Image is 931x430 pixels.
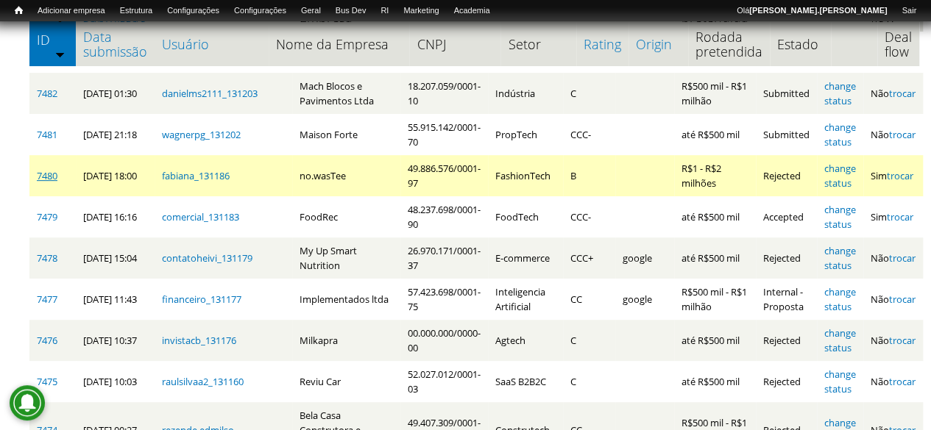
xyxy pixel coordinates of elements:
[400,361,488,402] td: 52.027.012/0001-03
[400,320,488,361] td: 00.000.000/0000-00
[563,361,615,402] td: C
[400,279,488,320] td: 57.423.698/0001-75
[373,4,396,18] a: RI
[396,4,446,18] a: Marketing
[446,4,497,18] a: Academia
[824,285,856,313] a: change status
[76,155,155,196] td: [DATE] 18:00
[889,334,916,347] a: trocar
[162,128,241,141] a: wagnerpg_131202
[756,361,817,402] td: Rejected
[674,196,756,237] td: até R$500 mil
[400,237,488,279] td: 26.970.171/0001-37
[488,279,563,320] td: Inteligencia Artificial
[37,32,68,47] a: ID
[76,237,155,279] td: [DATE] 15:04
[292,114,400,155] td: Maison Forte
[889,87,916,100] a: trocar
[400,196,488,237] td: 48.237.698/0001-90
[756,320,817,361] td: Rejected
[674,155,756,196] td: R$1 - R$2 milhões
[292,155,400,196] td: no.wasTee
[756,196,817,237] td: Accepted
[887,169,913,182] a: trocar
[37,87,57,100] a: 7482
[162,169,230,182] a: fabiana_131186
[863,320,923,361] td: Não
[83,29,147,59] a: Data submissão
[863,196,923,237] td: Sim
[292,73,400,114] td: Mach Blocos e Pavimentos Ltda
[563,320,615,361] td: C
[674,279,756,320] td: R$500 mil - R$1 milhão
[863,114,923,155] td: Não
[162,210,239,223] a: comercial_131183
[770,22,831,66] th: Estado
[863,279,923,320] td: Não
[37,293,57,306] a: 7477
[863,73,923,114] td: Não
[615,279,674,320] td: google
[488,237,563,279] td: E-commerce
[563,73,615,114] td: C
[30,4,113,18] a: Adicionar empresa
[863,237,923,279] td: Não
[863,155,923,196] td: Sim
[584,37,621,51] a: Rating
[824,121,856,148] a: change status
[889,293,916,306] a: trocar
[162,251,252,265] a: contatoheivi_131179
[756,237,817,279] td: Rejected
[824,79,856,107] a: change status
[674,237,756,279] td: até R$500 mil
[824,368,856,395] a: change status
[756,73,817,114] td: Submitted
[563,155,615,196] td: B
[889,128,916,141] a: trocar
[37,210,57,223] a: 7479
[76,73,155,114] td: [DATE] 01:30
[688,22,770,66] th: Rodada pretendida
[15,5,23,15] span: Início
[162,375,244,388] a: raulsilvaa2_131160
[824,203,856,231] a: change status
[824,244,856,272] a: change status
[674,320,756,361] td: até R$500 mil
[162,293,241,306] a: financeiro_131177
[877,22,919,66] th: Deal flow
[76,114,155,155] td: [DATE] 21:18
[563,279,615,320] td: CC
[756,279,817,320] td: Internal - Proposta
[488,361,563,402] td: SaaS B2B2C
[227,4,294,18] a: Configurações
[7,4,30,18] a: Início
[863,361,923,402] td: Não
[269,22,410,66] th: Nome da Empresa
[615,237,674,279] td: google
[292,320,400,361] td: Milkapra
[76,279,155,320] td: [DATE] 11:43
[894,4,924,18] a: Sair
[887,210,913,223] a: trocar
[749,6,887,15] strong: [PERSON_NAME].[PERSON_NAME]
[162,87,258,100] a: danielms2111_131203
[674,73,756,114] td: R$500 mil - R$1 milhão
[889,251,916,265] a: trocar
[889,375,916,388] a: trocar
[76,320,155,361] td: [DATE] 10:37
[756,155,817,196] td: Rejected
[488,73,563,114] td: Indústria
[55,49,65,59] img: ordem crescente
[294,4,328,18] a: Geral
[488,155,563,196] td: FashionTech
[292,361,400,402] td: Reviu Car
[162,37,261,51] a: Usuário
[37,334,57,347] a: 7476
[824,326,856,354] a: change status
[563,114,615,155] td: CCC-
[37,251,57,265] a: 7478
[400,114,488,155] td: 55.915.142/0001-70
[160,4,227,18] a: Configurações
[162,334,236,347] a: invistacb_131176
[729,4,894,18] a: Olá[PERSON_NAME].[PERSON_NAME]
